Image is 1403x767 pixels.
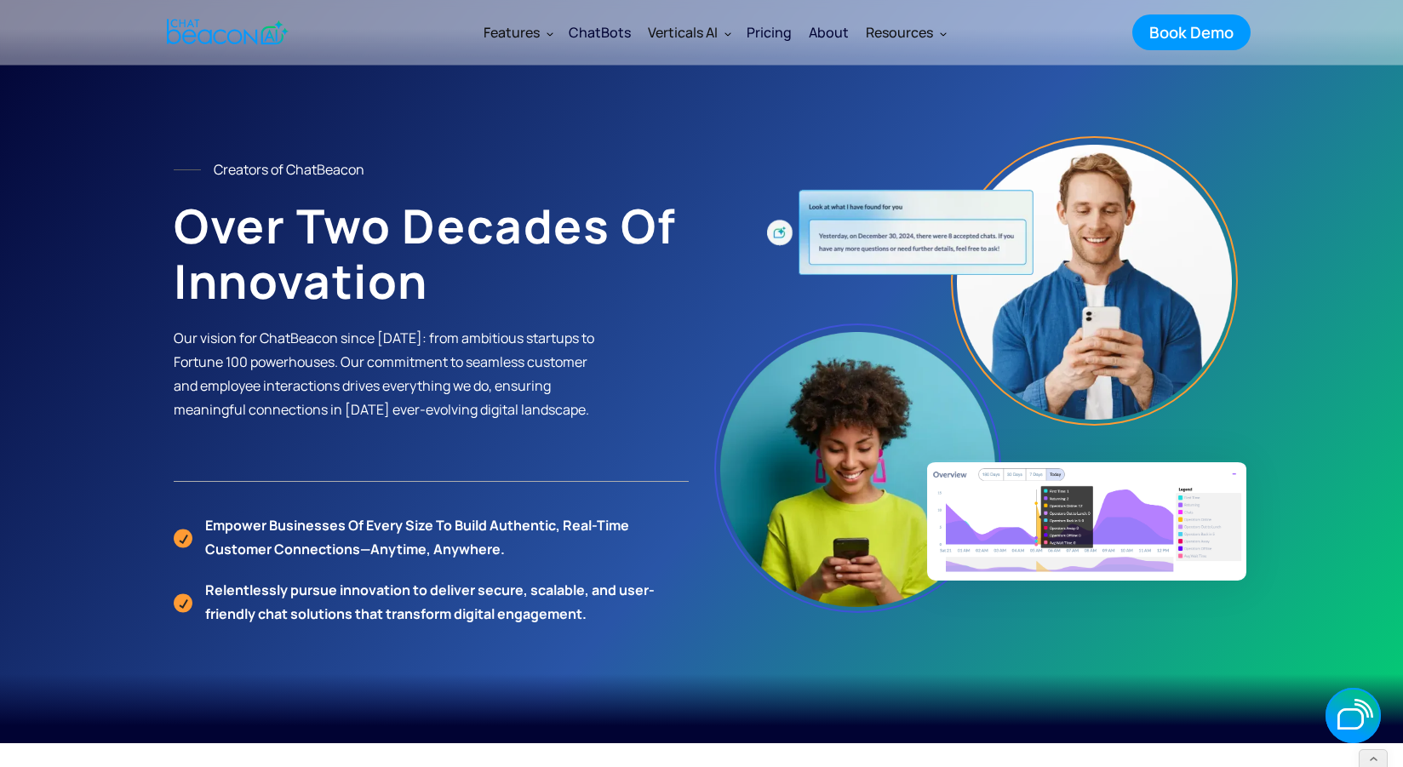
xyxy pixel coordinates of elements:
div: About [809,20,849,44]
a: Pricing [738,10,800,54]
div: Creators of ChatBeacon [214,157,364,181]
img: Dropdown [724,30,731,37]
div: Features [475,12,560,53]
a: Book Demo [1132,14,1251,50]
div: Book Demo [1149,21,1234,43]
img: Dropdown [940,30,947,37]
a: About [800,12,857,53]
div: ChatBots [569,20,631,44]
img: Dropdown [547,30,553,37]
img: Girl Image [720,329,995,607]
div: Verticals AI [648,20,718,44]
div: Resources [866,20,933,44]
img: Check Icon Orange [174,591,192,613]
div: Resources [857,12,953,53]
a: home [152,11,298,53]
div: Features [484,20,540,44]
a: ChatBots [560,10,639,54]
div: Pricing [747,20,792,44]
strong: Empower businesses of every size to build authentic, real-time customer connections—anytime, anyw... [205,516,629,558]
img: Boy Image [957,142,1232,420]
strong: Over Two Decades of Innovation [174,193,676,313]
img: Line [174,169,201,170]
strong: Relentlessly pursue innovation to deliver secure, scalable, and user-friendly chat solutions that... [205,581,655,623]
img: Check Icon Orange [174,526,192,548]
div: Verticals AI [639,12,738,53]
p: Our vision for ChatBeacon since [DATE]: from ambitious startups to Fortune 100 powerhouses. Our c... [174,326,596,421]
